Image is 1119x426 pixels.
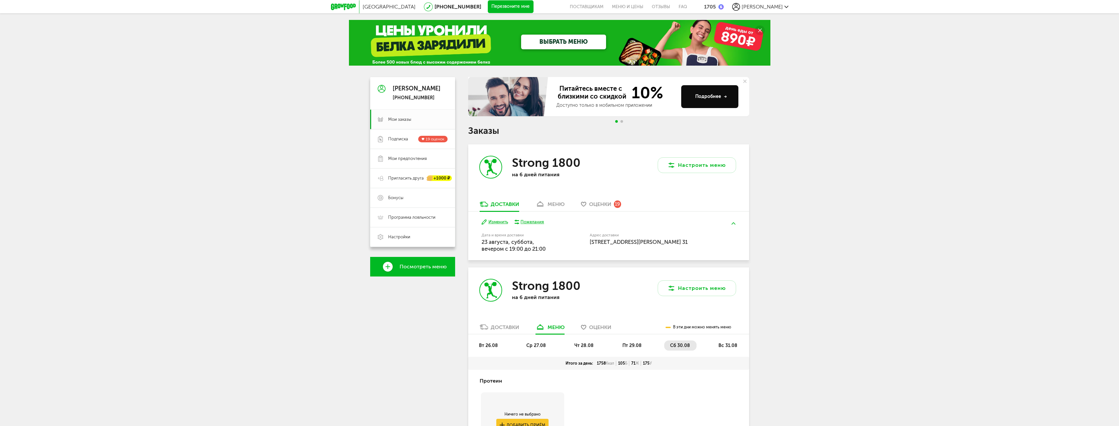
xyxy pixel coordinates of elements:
span: Оценки [589,324,611,330]
div: 19 [614,200,621,208]
span: вс 31.08 [718,343,737,348]
div: Ничего не выбрано [496,412,549,417]
span: Ж [635,361,639,366]
a: Доставки [476,323,522,334]
div: меню [548,201,565,207]
div: 1705 [704,4,716,10]
div: 71 [629,361,641,366]
a: Оценки [578,323,615,334]
img: arrow-up-green.5eb5f82.svg [732,222,735,225]
a: Программа лояльности [370,208,455,227]
span: Программа лояльности [388,214,436,220]
a: Оценки 19 [578,201,624,211]
div: [PERSON_NAME] [393,86,440,92]
button: Изменить [482,219,508,225]
h3: Strong 1800 [512,156,581,170]
a: Мои заказы [370,110,455,129]
a: [PHONE_NUMBER] [435,4,481,10]
div: +1000 ₽ [427,176,452,181]
span: Оценки [589,201,611,207]
div: Доставки [491,324,519,330]
span: Ккал [606,361,614,366]
span: чт 28.08 [574,343,594,348]
span: [GEOGRAPHIC_DATA] [363,4,416,10]
span: Бонусы [388,195,403,201]
h4: Протеин [480,375,502,387]
div: Пожелания [520,219,544,225]
span: Go to slide 2 [620,120,623,123]
img: bonus_b.cdccf46.png [718,4,724,9]
button: Настроить меню [658,157,736,173]
span: Пригласить друга [388,175,424,181]
span: Мои предпочтения [388,156,427,162]
a: Бонусы [370,188,455,208]
span: Б [625,361,627,366]
a: ВЫБРАТЬ МЕНЮ [521,35,606,49]
p: на 6 дней питания [512,294,597,300]
h3: Strong 1800 [512,279,581,293]
button: Настроить меню [658,280,736,296]
span: ср 27.08 [526,343,546,348]
span: [PERSON_NAME] [742,4,783,10]
button: Пожелания [515,219,544,225]
span: сб 30.08 [670,343,690,348]
button: Перезвоните мне [488,0,534,13]
img: family-banner.579af9d.jpg [468,77,550,116]
span: Go to slide 1 [615,120,618,123]
span: Мои заказы [388,117,411,122]
label: Дата и время доставки [482,233,556,237]
div: меню [548,324,565,330]
div: 105 [616,361,629,366]
span: Питайтесь вместе с близкими со скидкой [556,85,628,101]
span: У [650,361,652,366]
span: 23 августа, суббота, вечером c 19:00 до 21:00 [482,239,546,252]
span: 10% [628,85,663,101]
a: Мои предпочтения [370,149,455,168]
a: Пригласить друга +1000 ₽ [370,168,455,188]
label: Адрес доставки [590,233,712,237]
span: Посмотреть меню [400,264,447,270]
div: Доступно только в мобильном приложении [556,102,676,109]
button: Подробнее [681,85,738,108]
span: Настройки [388,234,410,240]
div: Подробнее [695,93,727,100]
span: 19 оценок [426,137,444,141]
div: 1758 [595,361,616,366]
h1: Заказы [468,127,749,135]
a: меню [532,323,568,334]
div: Доставки [491,201,519,207]
p: на 6 дней питания [512,171,597,178]
a: Доставки [476,201,522,211]
span: пт 29.08 [622,343,642,348]
div: 175 [641,361,654,366]
div: [PHONE_NUMBER] [393,95,440,101]
span: вт 26.08 [479,343,498,348]
a: Посмотреть меню [370,257,455,276]
span: Подписка [388,136,408,142]
span: [STREET_ADDRESS][PERSON_NAME] 31 [590,239,688,245]
div: Итого за день: [564,361,595,366]
div: В эти дни можно менять меню [666,321,731,334]
a: Подписка 19 оценок [370,129,455,149]
a: меню [532,201,568,211]
a: Настройки [370,227,455,247]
